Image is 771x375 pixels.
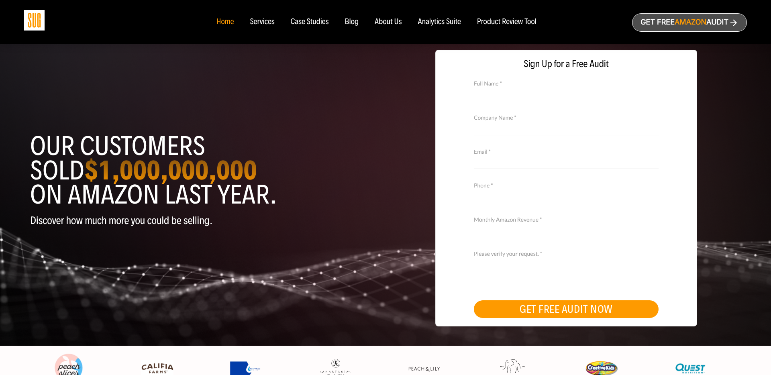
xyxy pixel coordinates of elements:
input: Email * [474,155,659,169]
a: Blog [345,18,359,26]
a: Get freeAmazonAudit [632,13,747,32]
a: About Us [375,18,402,26]
strong: $1,000,000,000 [84,154,257,187]
button: GET FREE AUDIT NOW [474,300,659,318]
span: Sign Up for a Free Audit [444,58,689,70]
input: Company Name * [474,121,659,135]
label: Full Name * [474,79,659,88]
label: Company Name * [474,113,659,122]
label: Monthly Amazon Revenue * [474,215,659,224]
a: Analytics Suite [418,18,461,26]
img: Sug [24,10,45,31]
label: Email * [474,147,659,156]
span: Amazon [675,18,706,26]
a: Services [250,18,274,26]
input: Full Name * [474,87,659,101]
label: Phone * [474,181,659,190]
input: Contact Number * [474,189,659,203]
a: Home [216,18,234,26]
input: Monthly Amazon Revenue * [474,223,659,237]
p: Discover how much more you could be selling. [30,215,379,226]
a: Case Studies [291,18,329,26]
img: Peach & Lily [408,366,440,372]
h1: Our customers sold on Amazon last year. [30,134,379,207]
a: Product Review Tool [477,18,536,26]
label: Please verify your request. * [474,249,659,258]
iframe: reCAPTCHA [474,257,596,288]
